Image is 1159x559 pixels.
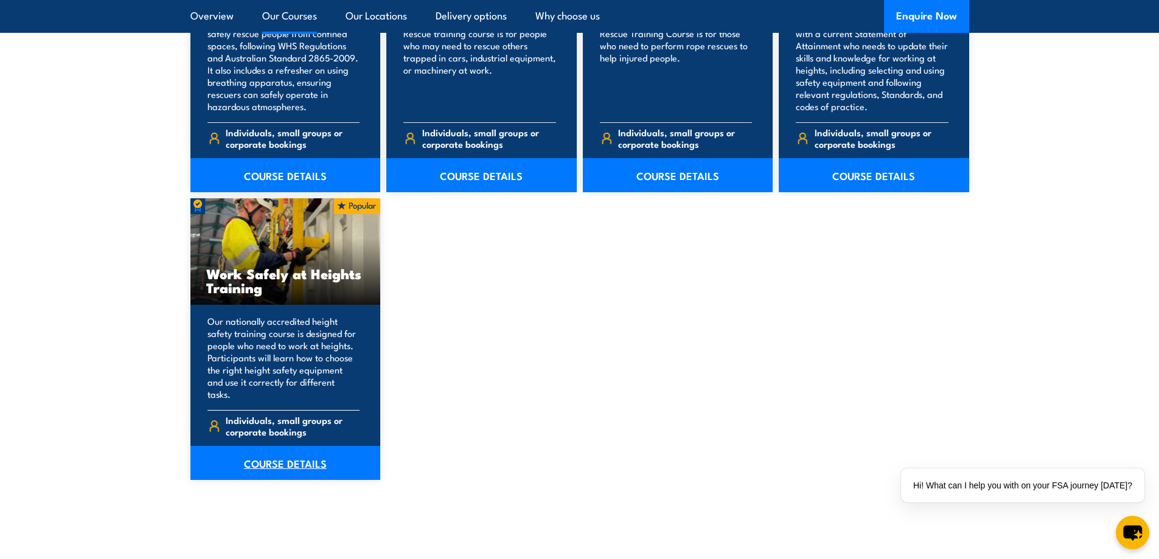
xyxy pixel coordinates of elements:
span: Individuals, small groups or corporate bookings [422,127,556,150]
a: COURSE DETAILS [190,446,381,480]
p: Our nationally accredited height safety training course is designed for people who need to work a... [207,315,360,400]
span: Individuals, small groups or corporate bookings [815,127,948,150]
h3: Work Safely at Heights Training [206,266,365,294]
p: Our nationally accredited Road Crash Rescue training course is for people who may need to rescue ... [403,15,556,113]
a: COURSE DETAILS [190,158,381,192]
a: COURSE DETAILS [583,158,773,192]
span: Individuals, small groups or corporate bookings [618,127,752,150]
button: chat-button [1116,516,1149,549]
p: This course teaches your team how to safely rescue people from confined spaces, following WHS Reg... [207,15,360,113]
a: COURSE DETAILS [779,158,969,192]
span: Individuals, small groups or corporate bookings [226,414,360,437]
p: Our nationally accredited Vertical Rescue Training Course is for those who need to perform rope r... [600,15,753,113]
span: Individuals, small groups or corporate bookings [226,127,360,150]
a: COURSE DETAILS [386,158,577,192]
div: Hi! What can I help you with on your FSA journey [DATE]? [901,468,1144,502]
p: This refresher course is for anyone with a current Statement of Attainment who needs to update th... [796,15,948,113]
